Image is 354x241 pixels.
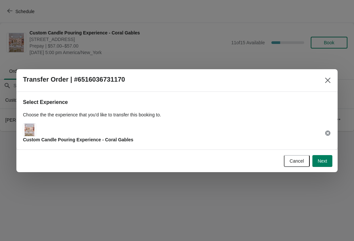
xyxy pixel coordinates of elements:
button: Cancel [284,155,310,167]
button: Close [322,74,334,86]
img: Main Experience Image [25,124,35,136]
p: Choose the the experience that you'd like to transfer this booking to. [23,111,331,118]
h2: Transfer Order | #6516036731170 [23,76,125,83]
button: Next [312,155,332,167]
span: Custom Candle Pouring Experience - Coral Gables [23,137,133,142]
span: Cancel [290,158,304,164]
h2: Select Experience [23,98,331,106]
span: Next [318,158,327,164]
